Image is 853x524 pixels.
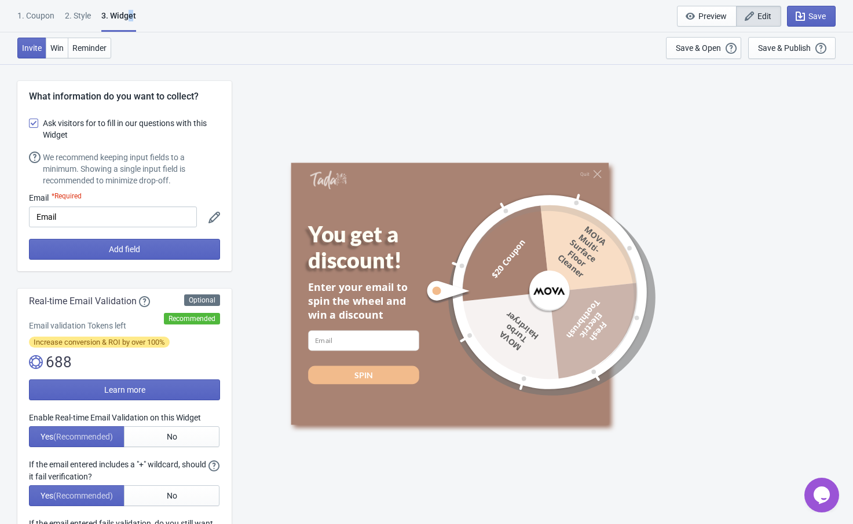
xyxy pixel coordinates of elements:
[29,239,220,260] button: Add field
[804,478,841,512] iframe: chat widget
[29,90,220,104] div: What information do you want to collect?
[72,43,107,53] span: Reminder
[354,369,373,381] div: SPIN
[124,426,219,447] button: No
[310,169,347,190] a: Tada Shopify App - Exit Intent, Spin to Win Popups, Newsletter Discount Gift Game
[29,337,170,348] span: Increase conversion & ROI by over 100%
[580,171,589,177] div: Quit
[308,221,441,274] div: You get a discount!
[53,432,113,441] span: (Recommended)
[43,152,220,186] div: We recommend keeping input fields to a minimum. Showing a single input field is recommended to mi...
[109,245,140,254] span: Add field
[65,10,91,30] div: 2 . Style
[124,485,219,506] button: No
[53,491,113,500] span: (Recommended)
[310,169,347,189] img: Tada Shopify App - Exit Intent, Spin to Win Popups, Newsletter Discount Gift Game
[68,38,111,58] button: Reminder
[29,192,197,204] div: Email
[748,37,836,59] button: Save & Publish
[41,432,113,441] span: Yes
[43,117,220,141] span: Ask visitors for to fill in our questions with this Widget
[29,320,220,331] div: Email validation Tokens left
[29,412,220,424] div: Enable Real-time Email Validation on this Widget
[758,43,811,53] div: Save & Publish
[164,313,220,324] div: Recommended
[17,38,46,58] button: Invite
[29,355,43,369] img: tokens.svg
[757,12,771,21] span: Edit
[184,294,220,306] div: Optional
[29,485,125,506] button: Yes(Recommended)
[167,491,177,500] span: No
[676,43,721,53] div: Save & Open
[736,6,781,27] button: Edit
[666,37,741,59] button: Save & Open
[29,379,220,400] button: Learn more
[29,152,41,163] img: help.svg
[677,6,737,27] button: Preview
[52,192,82,204] div: *Required
[22,43,42,53] span: Invite
[104,385,145,394] span: Learn more
[29,459,208,483] div: If the email entered includes a "+" wildcard, should it fail verification?
[808,12,826,21] span: Save
[167,432,177,441] span: No
[41,491,113,500] span: Yes
[29,353,220,371] div: 688
[50,43,64,53] span: Win
[787,6,836,27] button: Save
[101,10,136,32] div: 3. Widget
[308,330,419,350] input: Email
[46,38,68,58] button: Win
[17,10,54,30] div: 1. Coupon
[698,12,727,21] span: Preview
[29,426,125,447] button: Yes(Recommended)
[29,294,137,308] span: Real-time Email Validation
[308,280,419,322] div: Enter your email to spin the wheel and win a discount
